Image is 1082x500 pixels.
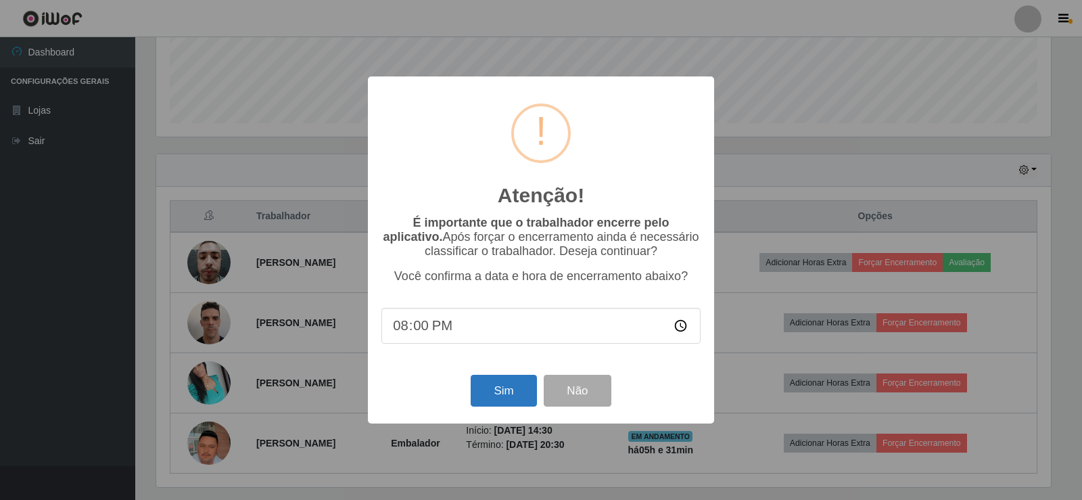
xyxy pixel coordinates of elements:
p: Após forçar o encerramento ainda é necessário classificar o trabalhador. Deseja continuar? [381,216,701,258]
p: Você confirma a data e hora de encerramento abaixo? [381,269,701,283]
button: Não [544,375,611,407]
h2: Atenção! [498,183,584,208]
button: Sim [471,375,536,407]
b: É importante que o trabalhador encerre pelo aplicativo. [383,216,669,244]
